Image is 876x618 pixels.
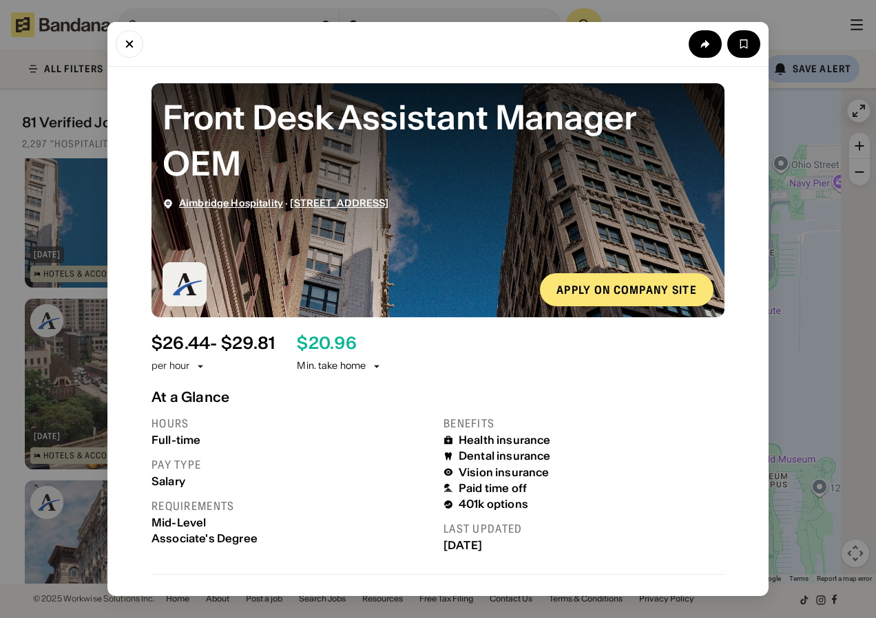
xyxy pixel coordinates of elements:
[163,94,713,187] div: Front Desk Assistant Manager OEM
[297,334,356,354] div: $ 20.96
[152,416,432,431] div: Hours
[444,416,724,431] div: Benefits
[152,475,432,488] div: Salary
[152,389,724,405] div: At a Glance
[459,498,528,511] div: 401k options
[459,482,527,495] div: Paid time off
[459,466,550,479] div: Vision insurance
[152,516,432,529] div: Mid-Level
[152,458,432,472] div: Pay type
[163,262,207,306] img: Aimbridge Hospitality logo
[459,434,551,447] div: Health insurance
[179,197,283,209] span: Aimbridge Hospitality
[290,197,388,209] span: [STREET_ADDRESS]
[152,532,432,545] div: Associate's Degree
[179,198,389,209] div: ·
[556,284,697,295] div: Apply on company site
[297,359,382,373] div: Min. take home
[152,359,189,373] div: per hour
[444,522,724,536] div: Last updated
[152,499,432,513] div: Requirements
[152,434,432,447] div: Full-time
[152,334,275,354] div: $ 26.44 - $29.81
[116,30,143,58] button: Close
[459,449,551,462] div: Dental insurance
[444,539,724,552] div: [DATE]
